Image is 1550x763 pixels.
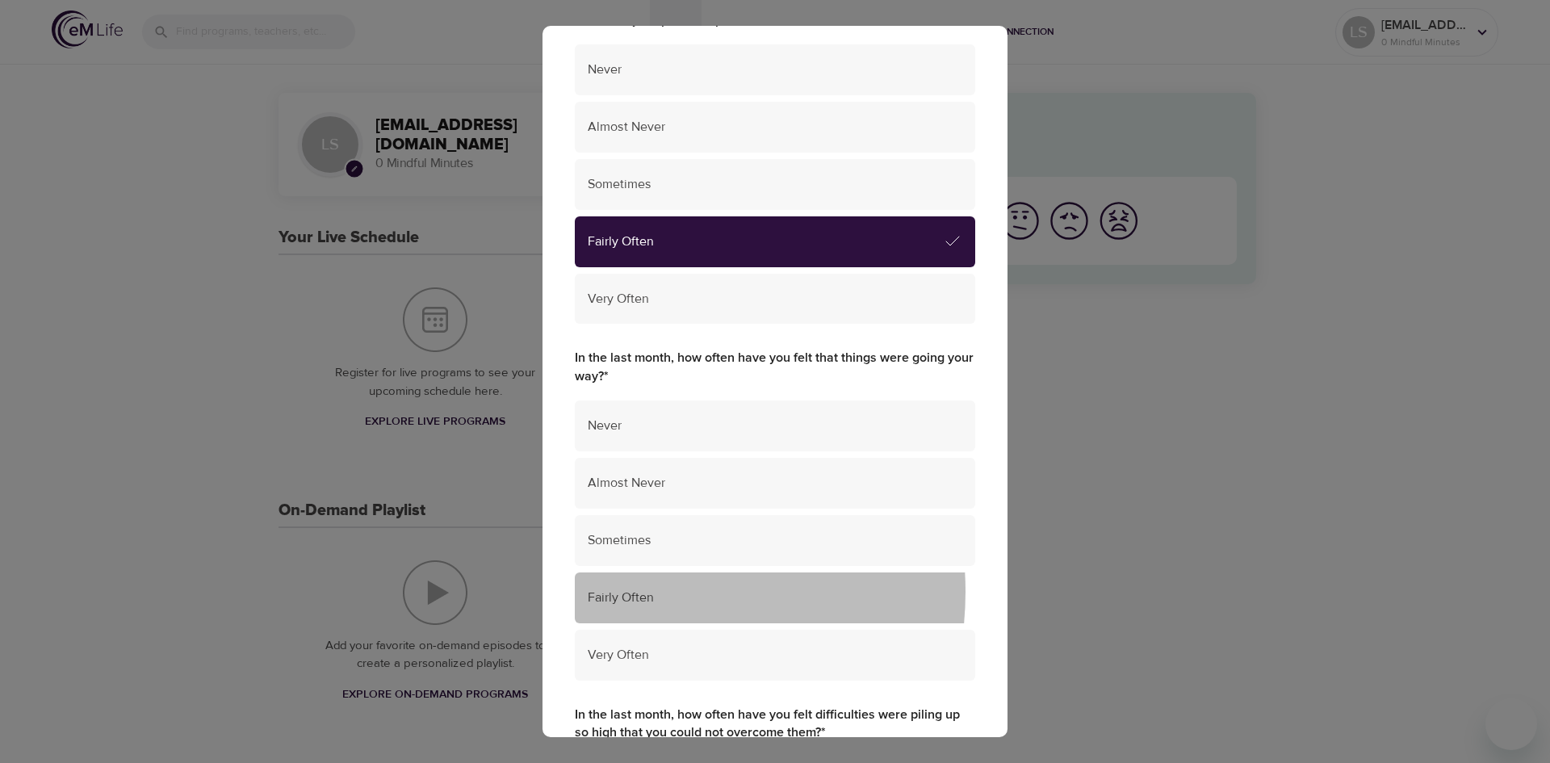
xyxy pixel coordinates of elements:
span: Very Often [588,290,962,308]
label: In the last month, how often have you felt that things were going your way? [575,349,975,386]
span: Very Often [588,646,962,664]
span: Never [588,417,962,435]
span: Sometimes [588,175,962,194]
span: Never [588,61,962,79]
span: Sometimes [588,531,962,550]
span: Fairly Often [588,589,962,607]
span: Almost Never [588,118,962,136]
label: In the last month, how often have you felt difficulties were piling up so high that you could not... [575,706,975,743]
span: Fairly Often [588,233,943,251]
span: Almost Never [588,474,962,493]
